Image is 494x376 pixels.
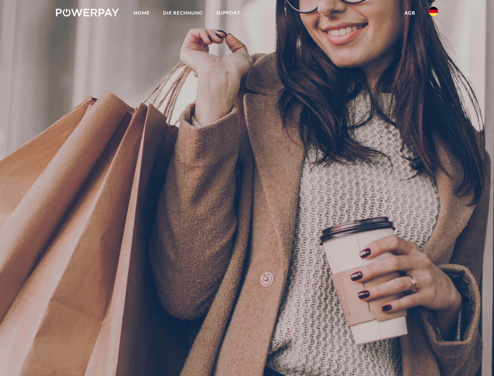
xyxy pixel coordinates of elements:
[156,6,210,20] a: DIE RECHNUNG
[398,6,422,20] a: agb
[210,6,247,20] a: SUPPORT
[127,6,156,20] a: Home
[429,7,438,16] img: de
[56,9,119,16] img: logo-powerpay-white.svg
